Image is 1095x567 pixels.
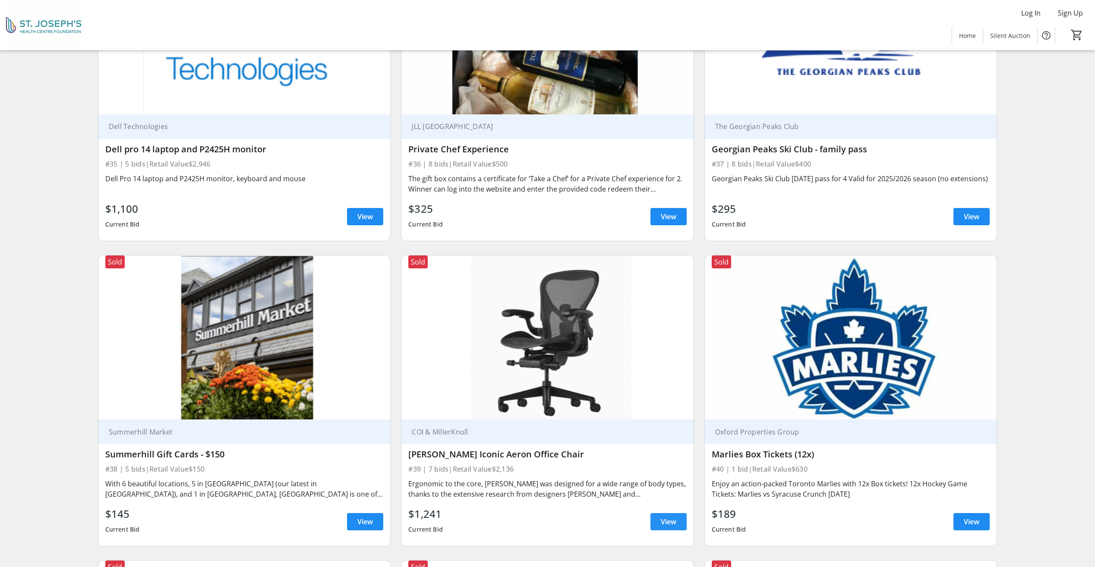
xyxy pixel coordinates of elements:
div: #35 | 5 bids | Retail Value $2,946 [105,158,384,170]
div: Current Bid [105,217,140,232]
div: Current Bid [408,522,443,537]
a: View [953,208,990,225]
div: $1,241 [408,506,443,522]
div: Summerhill Gift Cards - $150 [105,449,384,460]
a: Home [952,28,983,44]
a: View [650,208,687,225]
div: Oxford Properties Group [712,428,980,436]
img: Summerhill Gift Cards - $150 [98,255,391,420]
span: Log In [1021,8,1041,18]
div: $189 [712,506,746,522]
span: View [661,211,676,222]
div: COI & MillerKnoll [408,428,676,436]
div: $145 [105,506,140,522]
a: View [953,513,990,530]
div: #40 | 1 bid | Retail Value $630 [712,463,990,475]
img: Marlies Box Tickets (12x) [705,255,997,420]
div: Dell pro 14 laptop and P2425H monitor [105,144,384,154]
div: Current Bid [712,522,746,537]
span: View [964,517,979,527]
div: #39 | 7 bids | Retail Value $2,136 [408,463,687,475]
span: View [357,211,373,222]
div: #36 | 8 bids | Retail Value $500 [408,158,687,170]
div: $1,100 [105,201,140,217]
div: $295 [712,201,746,217]
button: Cart [1069,27,1085,43]
div: Enjoy an action-packed Toronto Marlies with 12x Box tickets! 12x Hockey Game Tickets: Marlies vs ... [712,479,990,499]
div: Current Bid [105,522,140,537]
button: Log In [1014,6,1048,20]
span: Sign Up [1058,8,1083,18]
div: With 6 beautiful locations, 5 in [GEOGRAPHIC_DATA] (our latest in [GEOGRAPHIC_DATA]), and 1 in [G... [105,479,384,499]
a: Silent Auction [983,28,1037,44]
div: Sold [408,255,428,268]
span: Silent Auction [990,31,1030,40]
div: Summerhill Market [105,428,373,436]
button: Sign Up [1051,6,1090,20]
div: Sold [712,255,731,268]
div: Georgian Peaks Ski Club [DATE] pass for 4 Valid for 2025/2026 season (no extensions) [712,173,990,184]
div: Ergonomic to the core, [PERSON_NAME] was designed for a wide range of body types, thanks to the e... [408,479,687,499]
div: The Georgian Peaks Club [712,122,980,131]
div: The gift box contains a certificate for ‘Take a Chef’ for a Private Chef experience for 2. Winner... [408,173,687,194]
div: Private Chef Experience [408,144,687,154]
div: Current Bid [408,217,443,232]
div: Georgian Peaks Ski Club - family pass [712,144,990,154]
div: $325 [408,201,443,217]
div: Dell Technologies [105,122,373,131]
div: Marlies Box Tickets (12x) [712,449,990,460]
div: JLL [GEOGRAPHIC_DATA] [408,122,676,131]
img: St. Joseph's Health Centre Foundation's Logo [5,3,82,47]
span: View [964,211,979,222]
span: View [661,517,676,527]
button: Help [1038,27,1055,44]
a: View [347,208,383,225]
div: Sold [105,255,125,268]
div: #37 | 8 bids | Retail Value $400 [712,158,990,170]
a: View [650,513,687,530]
img: Herman Miller Iconic Aeron Office Chair [401,255,694,420]
span: Home [959,31,976,40]
div: [PERSON_NAME] Iconic Aeron Office Chair [408,449,687,460]
div: Current Bid [712,217,746,232]
a: View [347,513,383,530]
span: View [357,517,373,527]
div: #38 | 5 bids | Retail Value $150 [105,463,384,475]
div: Dell Pro 14 laptop and P2425H monitor, keyboard and mouse [105,173,384,184]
